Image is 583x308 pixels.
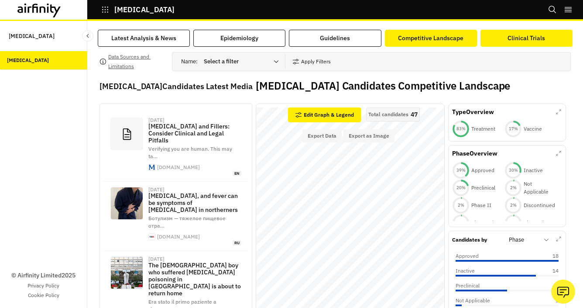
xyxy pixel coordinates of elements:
[504,185,522,191] div: 2 %
[471,184,495,192] p: Preclinical
[524,180,557,196] p: Not Applicable
[504,126,522,132] div: 17 %
[504,167,522,173] div: 30 %
[456,252,479,260] p: Approved
[343,129,394,142] button: Export as Image
[27,282,59,290] a: Privacy Policy
[524,166,543,174] p: Inactive
[302,129,342,142] button: Export Data
[103,112,248,182] a: [DATE][MEDICAL_DATA] and Fillers: Consider Clinical and Legal PitfallsVerifying you are human. Th...
[292,55,331,69] button: Apply Filters
[452,220,470,226] div: 2 %
[103,182,248,251] a: [DATE][MEDICAL_DATA], and fever can be symptoms of [MEDICAL_DATA] in northernersБотулизм — тяжело...
[101,2,175,17] button: [MEDICAL_DATA]
[456,282,480,290] p: Preclinical
[537,282,559,290] p: 9
[471,219,500,227] p: Phase II/III
[551,280,575,304] button: Ask our analysts
[537,267,559,275] p: 14
[398,34,463,43] div: Competitive Landscape
[368,111,408,118] p: Total candidates
[452,185,470,191] div: 20 %
[452,202,470,208] div: 2 %
[7,56,49,64] div: [MEDICAL_DATA]
[288,107,361,122] button: Edit Graph & Legend
[508,34,545,43] div: Clinical Trials
[148,256,165,262] div: [DATE]
[114,6,175,14] p: [MEDICAL_DATA]
[233,240,241,246] span: ru
[548,2,557,17] button: Search
[471,166,494,174] p: Approved
[108,52,165,71] p: Data Sources and Limitations
[157,234,200,239] div: [DOMAIN_NAME]
[82,30,93,42] button: Close Sidebar
[11,271,75,280] p: © Airfinity Limited 2025
[148,187,165,192] div: [DATE]
[9,28,55,44] p: [MEDICAL_DATA]
[149,234,155,240] img: apple-touch-icon-180.png
[148,262,241,297] p: The [DEMOGRAPHIC_DATA] boy who suffered [MEDICAL_DATA] poisoning in [GEOGRAPHIC_DATA] is about to...
[148,215,226,229] span: Ботулизм — тяжелое пищевое отра …
[456,297,490,305] p: Not Applicable
[411,111,418,118] p: 47
[452,126,470,132] div: 83 %
[452,236,487,244] p: Candidates by
[320,34,350,43] div: Guidelines
[99,80,252,92] p: [MEDICAL_DATA] Candidates Latest Media
[537,252,559,260] p: 18
[148,192,241,213] p: [MEDICAL_DATA], and fever can be symptoms of [MEDICAL_DATA] in northerners
[111,187,143,219] img: e6de48e610f6affefb7a1d99dd07d70a.jpg
[148,145,232,159] span: Verifying you are human. This may ta …
[233,171,241,176] span: en
[148,118,165,123] div: [DATE]
[111,257,143,289] img: image.webp
[111,34,176,43] div: Latest Analysis & News
[504,220,522,226] div: 2 %
[149,164,155,170] img: faviconV2
[452,167,470,173] div: 39 %
[456,267,475,275] p: Inactive
[181,55,285,69] div: Name :
[452,149,497,158] p: Phase Overview
[157,165,200,170] div: [DOMAIN_NAME]
[148,123,241,144] p: [MEDICAL_DATA] and Fillers: Consider Clinical and Legal Pitfalls
[452,107,494,117] p: Type Overview
[537,297,559,305] p: 1
[220,34,258,43] div: Epidemiology
[471,125,495,133] p: Treatment
[524,219,548,227] p: Phase I/II
[524,125,542,133] p: Vaccine
[524,201,555,209] p: Discontinued
[504,202,522,208] div: 2 %
[256,80,510,92] h2: [MEDICAL_DATA] Candidates Competitive Landscape
[28,291,59,299] a: Cookie Policy
[471,201,491,209] p: Phase II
